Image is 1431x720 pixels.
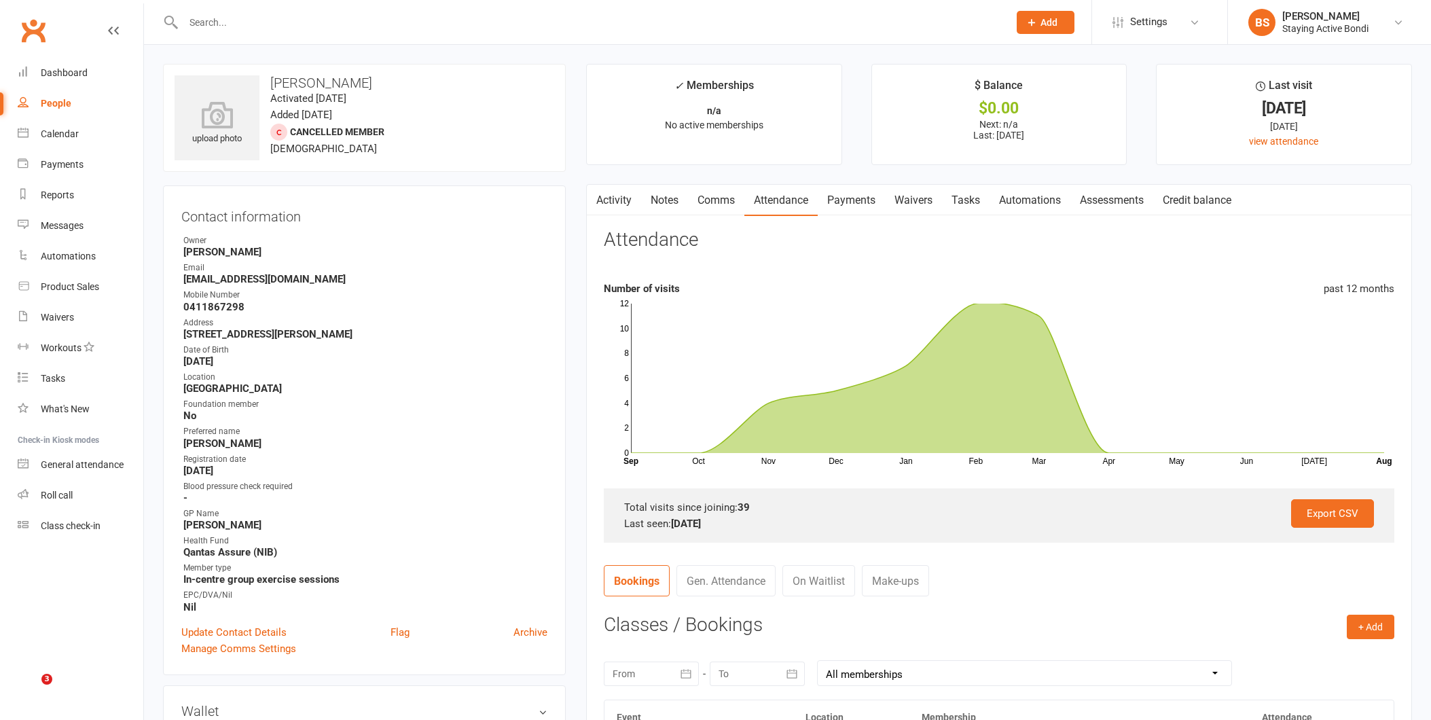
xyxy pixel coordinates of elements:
a: Bookings [604,565,670,596]
div: Memberships [674,77,754,102]
div: [PERSON_NAME] [1282,10,1369,22]
a: Manage Comms Settings [181,641,296,657]
a: Workouts [18,333,143,363]
time: Activated [DATE] [270,92,346,105]
div: Total visits since joining: [624,499,1374,516]
div: General attendance [41,459,124,470]
a: Attendance [744,185,818,216]
h3: Attendance [604,230,698,251]
a: Calendar [18,119,143,149]
div: Roll call [41,490,73,501]
a: Activity [587,185,641,216]
div: $0.00 [884,101,1115,115]
strong: 39 [738,501,750,514]
h3: Classes / Bookings [604,615,1394,636]
div: Tasks [41,373,65,384]
div: Mobile Number [183,289,547,302]
span: [DEMOGRAPHIC_DATA] [270,143,377,155]
a: Automations [18,241,143,272]
a: Waivers [885,185,942,216]
div: Preferred name [183,425,547,438]
div: Last seen: [624,516,1374,532]
div: upload photo [175,101,259,146]
strong: [DATE] [183,355,547,367]
strong: Qantas Assure (NIB) [183,546,547,558]
span: 3 [41,674,52,685]
a: Assessments [1070,185,1153,216]
strong: n/a [707,105,721,116]
a: Tasks [18,363,143,394]
a: Gen. Attendance [676,565,776,596]
strong: [PERSON_NAME] [183,437,547,450]
strong: [DATE] [671,518,701,530]
a: Reports [18,180,143,211]
a: What's New [18,394,143,425]
div: [DATE] [1169,119,1399,134]
strong: No [183,410,547,422]
div: Automations [41,251,96,262]
div: Calendar [41,128,79,139]
input: Search... [179,13,999,32]
div: What's New [41,403,90,414]
i: ✓ [674,79,683,92]
h3: [PERSON_NAME] [175,75,554,90]
span: Settings [1130,7,1167,37]
div: Staying Active Bondi [1282,22,1369,35]
iframe: Intercom live chat [14,674,46,706]
a: Dashboard [18,58,143,88]
a: General attendance kiosk mode [18,450,143,480]
a: Automations [990,185,1070,216]
button: + Add [1347,615,1394,639]
div: past 12 months [1324,281,1394,297]
a: Tasks [942,185,990,216]
div: Date of Birth [183,344,547,357]
strong: [PERSON_NAME] [183,519,547,531]
a: Payments [818,185,885,216]
span: No active memberships [665,120,763,130]
a: Comms [688,185,744,216]
a: On Waitlist [782,565,855,596]
div: Reports [41,190,74,200]
div: Email [183,262,547,274]
span: Add [1040,17,1057,28]
a: Messages [18,211,143,241]
a: Notes [641,185,688,216]
div: Foundation member [183,398,547,411]
h3: Wallet [181,704,547,719]
div: [DATE] [1169,101,1399,115]
div: GP Name [183,507,547,520]
span: Cancelled member [290,126,384,137]
a: Archive [513,624,547,641]
a: view attendance [1249,136,1318,147]
strong: [EMAIL_ADDRESS][DOMAIN_NAME] [183,273,547,285]
a: Waivers [18,302,143,333]
div: Dashboard [41,67,88,78]
strong: [STREET_ADDRESS][PERSON_NAME] [183,328,547,340]
div: People [41,98,71,109]
div: Waivers [41,312,74,323]
time: Added [DATE] [270,109,332,121]
div: Registration date [183,453,547,466]
div: Messages [41,220,84,231]
a: Roll call [18,480,143,511]
strong: [DATE] [183,465,547,477]
a: Credit balance [1153,185,1241,216]
p: Next: n/a Last: [DATE] [884,119,1115,141]
a: Product Sales [18,272,143,302]
div: Payments [41,159,84,170]
strong: Number of visits [604,283,680,295]
a: Payments [18,149,143,180]
strong: - [183,492,547,504]
a: Update Contact Details [181,624,287,641]
div: Product Sales [41,281,99,292]
a: Flag [391,624,410,641]
strong: In-centre group exercise sessions [183,573,547,586]
div: Workouts [41,342,81,353]
div: Member type [183,562,547,575]
div: EPC/DVA/Nil [183,589,547,602]
a: Class kiosk mode [18,511,143,541]
div: Address [183,317,547,329]
div: Health Fund [183,535,547,547]
a: People [18,88,143,119]
div: Class check-in [41,520,101,531]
